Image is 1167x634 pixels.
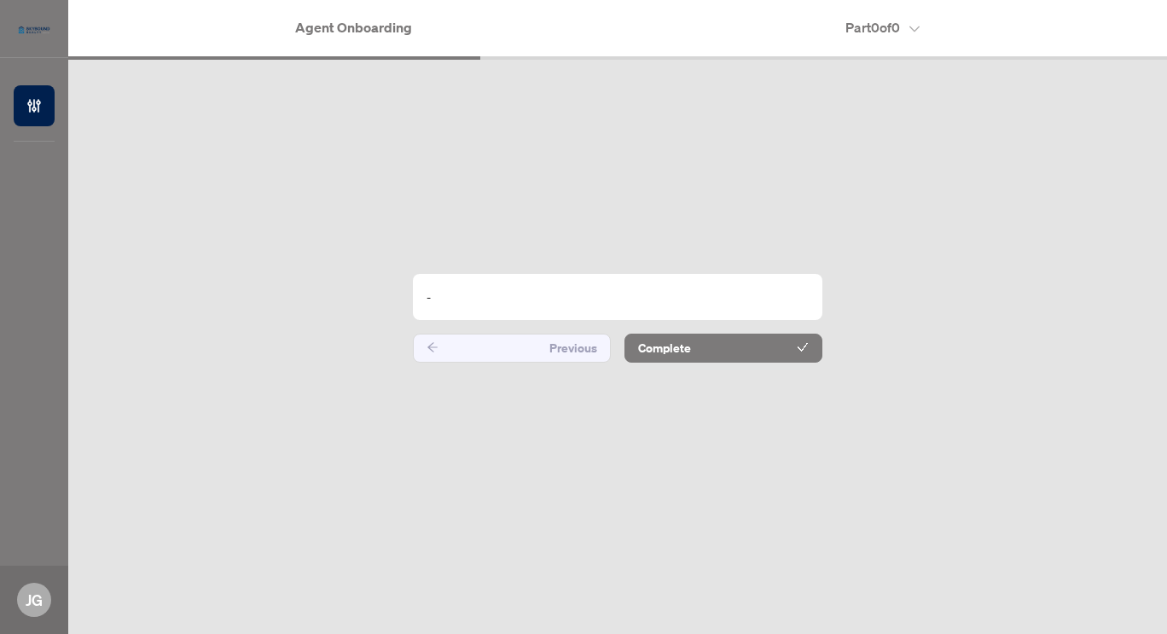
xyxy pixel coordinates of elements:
div: - [413,274,822,320]
img: logo [14,21,55,38]
span: check [797,341,809,353]
h4: Part 0 of 0 [845,17,920,38]
span: JG [26,588,43,612]
button: Open asap [1099,574,1150,625]
span: Complete [638,334,691,362]
h4: Agent Onboarding [295,17,412,38]
button: Previous [413,334,611,363]
button: Complete [624,334,822,363]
